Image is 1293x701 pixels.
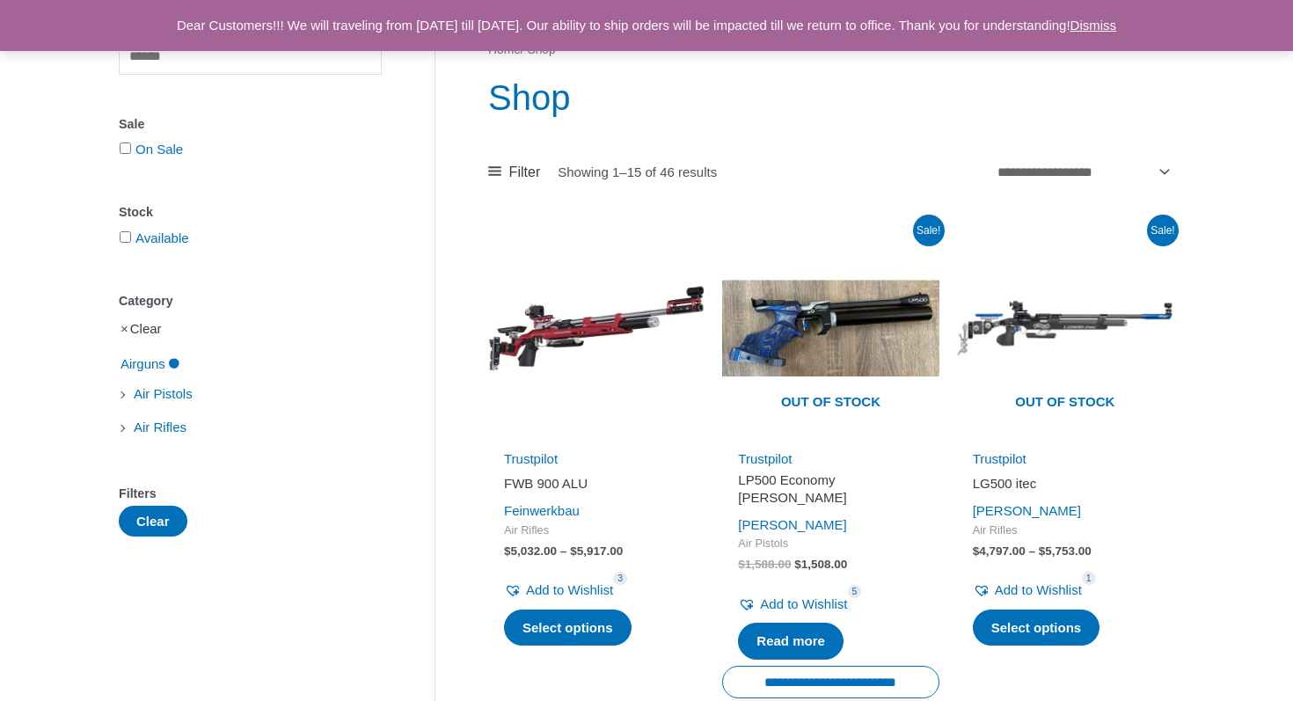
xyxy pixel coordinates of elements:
span: Filter [509,159,541,186]
span: Air Pistols [132,379,194,409]
span: 1 [1082,572,1096,585]
button: Clear [119,506,187,537]
p: Showing 1–15 of 46 results [558,165,717,179]
a: Airguns [119,355,181,370]
bdi: 1,508.00 [794,558,847,571]
a: On Sale [135,142,183,157]
span: 3 [613,572,627,585]
span: 5 [848,585,862,598]
span: Air Rifles [504,523,689,538]
bdi: 4,797.00 [973,544,1026,558]
span: $ [504,544,511,558]
a: Feinwerkbau [504,503,580,518]
span: $ [794,558,801,571]
span: Out of stock [970,383,1160,423]
a: Air Pistols [132,385,194,400]
div: Stock [119,200,382,225]
span: Air Rifles [973,523,1158,538]
span: Air Rifles [132,413,188,442]
a: Dismiss [1070,18,1117,33]
a: Out of stock [722,220,939,436]
a: Read more about “LP500 Economy Blue Angel” [738,623,844,660]
input: On Sale [120,142,131,154]
bdi: 1,588.00 [738,558,791,571]
span: Out of stock [735,383,925,423]
span: $ [570,544,577,558]
span: $ [973,544,980,558]
span: Sale! [1147,215,1179,246]
span: Add to Wishlist [760,596,847,611]
a: Add to Wishlist [973,578,1082,602]
a: FWB 900 ALU [504,475,689,499]
a: Select options for “FWB 900 ALU” [504,610,632,646]
a: Out of stock [957,220,1173,436]
span: Add to Wishlist [526,582,613,597]
a: Add to Wishlist [738,592,847,617]
div: Sale [119,112,382,137]
span: $ [738,558,745,571]
a: Trustpilot [504,451,558,466]
h2: LP500 Economy [PERSON_NAME] [738,471,923,506]
span: $ [1039,544,1046,558]
div: Filters [119,481,382,507]
span: – [560,544,567,558]
a: Air Rifles [132,419,188,434]
a: LG500 itec [973,475,1158,499]
span: Air Pistols [738,537,923,551]
a: Available [135,230,189,245]
span: Sale! [913,215,945,246]
a: Add to Wishlist [504,578,613,602]
a: Trustpilot [973,451,1026,466]
div: Category [119,288,382,314]
img: LP500 Economy Blue Angel [722,220,939,436]
a: Filter [488,159,540,186]
bdi: 5,032.00 [504,544,557,558]
span: – [1029,544,1036,558]
input: Available [120,231,131,243]
a: Select options for “LG500 itec” [973,610,1100,646]
bdi: 5,917.00 [570,544,623,558]
h1: Shop [488,73,1173,122]
img: FWB 900 ALU [488,220,705,436]
a: Trustpilot [738,451,792,466]
a: [PERSON_NAME] [973,503,1081,518]
a: [PERSON_NAME] [738,517,846,532]
h2: LG500 itec [973,475,1158,493]
a: Clear [130,321,162,336]
select: Shop order [990,157,1173,186]
span: Airguns [119,349,167,379]
h2: FWB 900 ALU [504,475,689,493]
img: LG500 itec [957,220,1173,436]
a: LP500 Economy [PERSON_NAME] [738,471,923,513]
bdi: 5,753.00 [1039,544,1092,558]
span: Add to Wishlist [995,582,1082,597]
